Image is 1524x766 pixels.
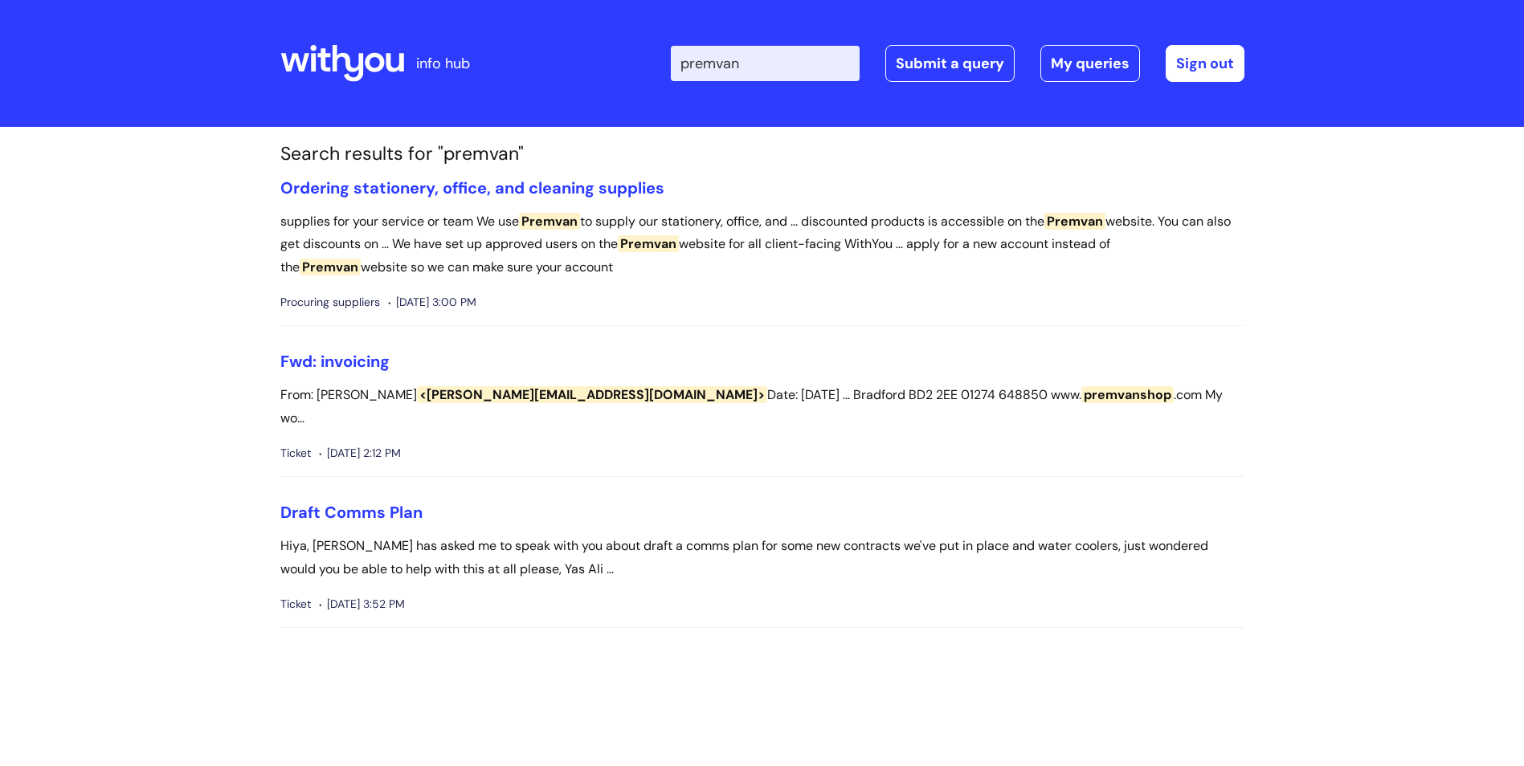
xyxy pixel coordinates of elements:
[416,51,470,76] p: info hub
[1081,386,1174,403] span: premvanshop
[1044,213,1105,230] span: Premvan
[280,210,1244,279] p: supplies for your service or team We use to supply our stationery, office, and ... discounted pro...
[388,292,476,312] span: [DATE] 3:00 PM
[1166,45,1244,82] a: Sign out
[280,177,664,198] a: Ordering stationery, office, and cleaning supplies
[417,386,767,403] span: <[PERSON_NAME][EMAIL_ADDRESS][DOMAIN_NAME]>
[319,443,401,463] span: [DATE] 2:12 PM
[280,443,311,463] span: Ticket
[671,46,860,81] input: Search
[1040,45,1140,82] a: My queries
[280,535,1244,581] p: Hiya, [PERSON_NAME] has asked me to speak with you about draft a comms plan for some new contract...
[618,235,679,252] span: Premvan
[319,594,405,614] span: [DATE] 3:52 PM
[280,351,390,372] a: Fwd: invoicing
[519,213,580,230] span: Premvan
[280,384,1244,430] p: From: [PERSON_NAME] Date: [DATE] ... Bradford BD2 2EE 01274 648850 www. .com My wo...
[280,143,1244,165] h1: Search results for "premvan"
[280,292,380,312] span: Procuring suppliers
[885,45,1015,82] a: Submit a query
[671,45,1244,82] div: | -
[280,594,311,614] span: Ticket
[300,259,361,275] span: Premvan
[280,502,423,523] a: Draft Comms Plan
